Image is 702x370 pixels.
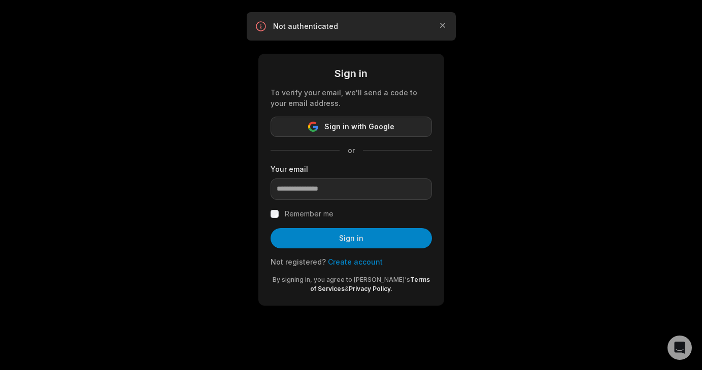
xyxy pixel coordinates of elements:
[271,87,432,108] div: To verify your email, we'll send a code to your email address.
[310,276,430,292] a: Terms of Services
[273,276,410,283] span: By signing in, you agree to [PERSON_NAME]'s
[271,257,326,266] span: Not registered?
[271,66,432,81] div: Sign in
[328,257,383,266] a: Create account
[667,336,692,360] div: Open Intercom Messenger
[345,285,349,292] span: &
[271,164,432,174] label: Your email
[349,285,391,292] a: Privacy Policy
[271,117,432,137] button: Sign in with Google
[391,285,392,292] span: .
[340,145,363,156] span: or
[285,208,333,220] label: Remember me
[273,21,429,31] p: Not authenticated
[271,228,432,248] button: Sign in
[324,121,394,133] span: Sign in with Google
